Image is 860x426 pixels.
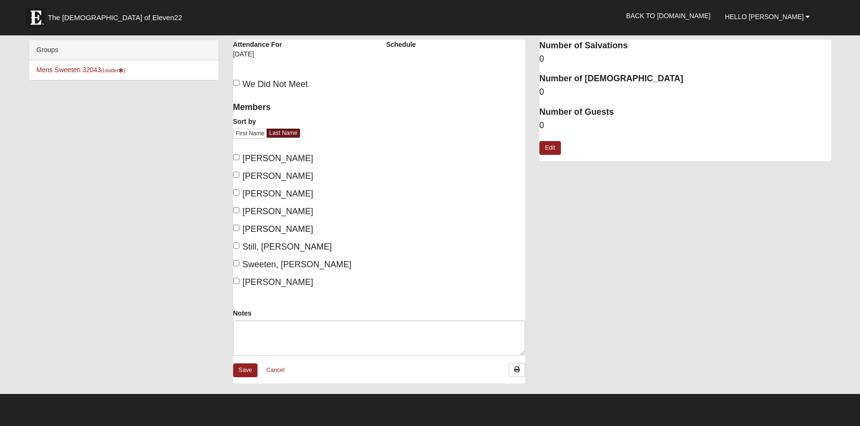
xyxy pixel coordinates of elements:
[48,13,182,22] span: The [DEMOGRAPHIC_DATA] of Eleven22
[243,242,332,251] span: Still, [PERSON_NAME]
[718,5,817,29] a: Hello [PERSON_NAME]
[29,40,218,60] div: Groups
[21,3,213,27] a: The [DEMOGRAPHIC_DATA] of Eleven22
[725,13,804,21] span: Hello [PERSON_NAME]
[233,225,239,231] input: [PERSON_NAME]
[539,120,831,132] dd: 0
[260,363,290,378] a: Cancel
[233,242,239,249] input: Still, [PERSON_NAME]
[233,154,239,160] input: [PERSON_NAME]
[233,117,256,126] label: Sort by
[243,260,352,269] span: Sweeten, [PERSON_NAME]
[36,66,125,74] a: Mens Sweeten 32043(Leader)
[539,73,831,85] dt: Number of [DEMOGRAPHIC_DATA]
[243,224,313,234] span: [PERSON_NAME]
[233,308,252,318] label: Notes
[539,53,831,66] dd: 0
[539,141,561,155] a: Edit
[386,40,416,49] label: Schedule
[101,67,125,73] small: (Leader )
[233,207,239,213] input: [PERSON_NAME]
[233,129,268,139] a: First Name
[243,79,308,89] span: We Did Not Meet
[243,171,313,181] span: [PERSON_NAME]
[243,189,313,198] span: [PERSON_NAME]
[267,129,300,138] a: Last Name
[233,102,372,113] h4: Members
[233,49,295,66] div: [DATE]
[243,207,313,216] span: [PERSON_NAME]
[243,277,313,287] span: [PERSON_NAME]
[243,153,313,163] span: [PERSON_NAME]
[233,260,239,266] input: Sweeten, [PERSON_NAME]
[539,86,831,98] dd: 0
[26,8,45,27] img: Eleven22 logo
[539,40,831,52] dt: Number of Salvations
[539,106,831,119] dt: Number of Guests
[233,80,239,86] input: We Did Not Meet
[619,4,718,28] a: Back to [DOMAIN_NAME]
[233,40,282,49] label: Attendance For
[509,363,525,377] a: Print Attendance Roster
[233,278,239,284] input: [PERSON_NAME]
[233,189,239,196] input: [PERSON_NAME]
[233,363,258,377] a: Save
[233,172,239,178] input: [PERSON_NAME]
